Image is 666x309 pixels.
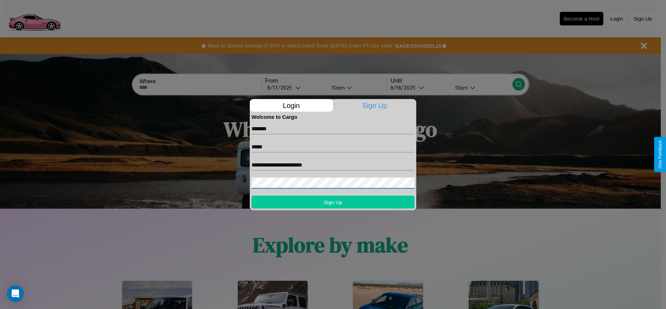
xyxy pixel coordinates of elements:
[251,114,415,119] h4: Welcome to Cargo
[7,285,24,302] div: Open Intercom Messenger
[333,99,417,111] p: Sign Up
[251,195,415,208] button: Sign Up
[658,140,663,169] div: Give Feedback
[250,99,333,111] p: Login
